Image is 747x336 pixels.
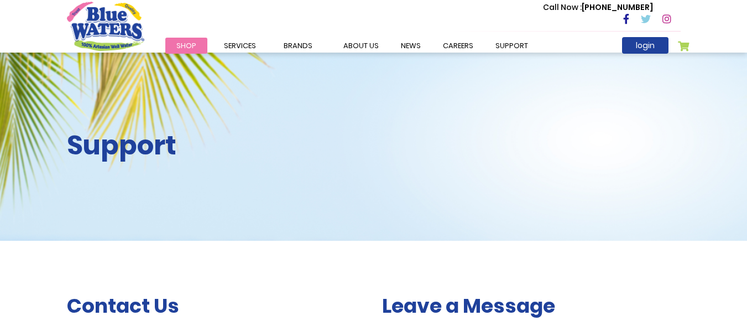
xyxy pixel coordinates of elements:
[390,38,432,54] a: News
[273,38,323,54] a: Brands
[543,2,653,13] p: [PHONE_NUMBER]
[213,38,267,54] a: Services
[224,40,256,51] span: Services
[67,130,365,162] h2: Support
[165,38,207,54] a: Shop
[67,2,144,50] a: store logo
[543,2,582,13] span: Call Now :
[484,38,539,54] a: support
[67,294,365,318] h3: Contact Us
[622,37,668,54] a: login
[176,40,196,51] span: Shop
[382,294,681,318] h3: Leave a Message
[284,40,312,51] span: Brands
[432,38,484,54] a: careers
[332,38,390,54] a: about us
